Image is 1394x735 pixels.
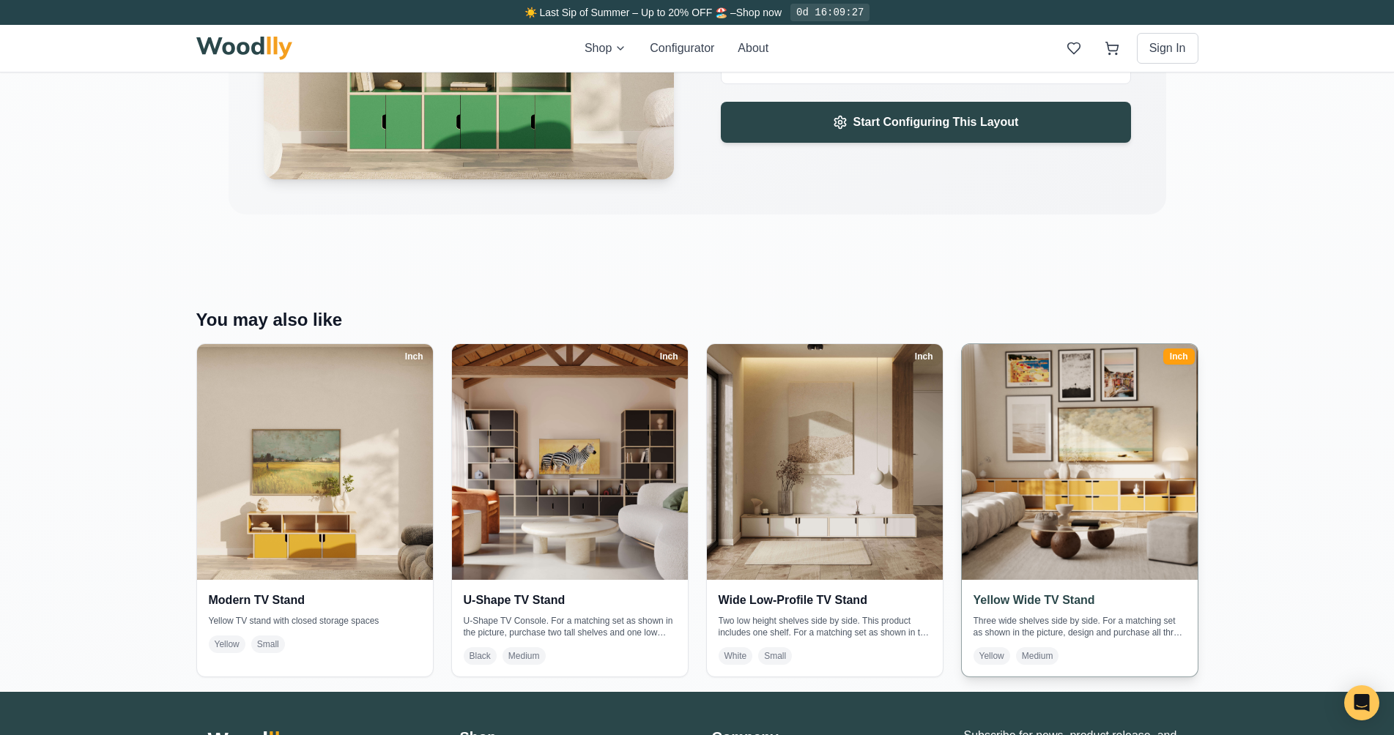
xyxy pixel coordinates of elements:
[908,348,940,365] div: Inch
[719,647,753,665] span: White
[1154,473,1371,488] h4: Back Panel
[524,7,736,18] span: ☀️ Last Sip of Summer – Up to 20% OFF 🏖️ –
[1154,497,1205,512] span: Off
[853,113,1019,131] span: Start Configuring This Layout
[1309,425,1334,450] button: Blue
[738,40,768,57] button: About
[1309,498,1338,512] input: Color Off
[209,615,421,627] p: Yellow TV stand with closed storage spaces
[30,501,58,530] img: Gallery
[974,592,1186,609] h4: Yellow Wide TV Stand
[181,18,231,40] button: 20% off
[1154,236,1184,252] span: Width
[209,635,245,653] span: Yellow
[1192,82,1223,95] span: Classic
[209,592,421,609] h4: Modern TV Stand
[1016,647,1059,665] span: Medium
[585,40,626,57] button: Shop
[1154,531,1371,563] button: Add to Cart
[650,40,714,57] button: Configurator
[736,7,782,18] a: Shop now
[719,615,931,638] p: Two low height shelves side by side. This product includes one shelf. For a matching set as shown...
[1324,293,1347,308] span: 33 "
[1154,171,1235,186] span: Vertical Position
[1154,192,1166,205] span: -5"
[707,344,943,580] img: Wide Low-Profile TV Stand
[251,635,285,653] span: Small
[503,647,546,665] span: Medium
[464,647,497,665] span: Black
[1155,425,1180,450] button: Black
[1163,348,1195,365] div: Inch
[29,501,59,530] button: View Gallery
[196,308,343,332] h3: You may also like
[237,22,323,37] button: Pick Your Discount
[719,592,931,609] h4: Wide Low-Profile TV Stand
[1137,33,1198,64] button: Sign In
[790,4,870,21] div: 0d 16:09:27
[197,344,433,580] img: Modern TV Stand
[1154,293,1187,308] span: Height
[1212,498,1242,512] input: Off
[41,18,64,41] button: Toggle price visibility
[1265,370,1371,398] button: 15"
[1217,425,1242,450] button: Yellow
[1154,569,1371,601] button: Add to Wishlist
[1344,685,1379,720] div: Open Intercom Messenger
[758,647,792,665] span: Small
[452,344,688,580] img: U-Shape TV Stand
[1354,192,1371,205] span: +5"
[1250,497,1302,512] span: Color Off
[721,102,1131,143] button: Start Configuring This Layout
[29,574,59,603] button: Show Dimensions
[1278,425,1303,450] button: Red
[1186,425,1211,450] button: White
[464,615,676,638] p: U-Shape TV Console. For a matching set as shown in the picture, purchase two tall shelves and one...
[398,348,430,365] div: Inch
[1247,425,1273,451] button: Green
[29,537,59,567] button: Open All Doors and Drawers
[1154,122,1259,149] button: Style 1
[196,37,293,60] img: Woodlly
[1154,20,1293,42] h1: Minimalist TV Console
[1243,192,1276,205] span: Center
[653,348,685,365] div: Inch
[974,647,1010,665] span: Yellow
[1324,236,1347,252] span: 63 "
[464,592,676,609] h4: U-Shape TV Stand
[1336,171,1371,186] span: Center
[974,615,1186,638] p: Three wide shelves side by side. For a matching set as shown in the picture, design and purchase ...
[1154,370,1259,398] button: 11"
[1301,82,1334,95] span: Modern
[955,338,1203,586] img: Yellow Wide TV Stand
[1154,348,1185,364] span: Depth
[1265,122,1371,149] button: Style 2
